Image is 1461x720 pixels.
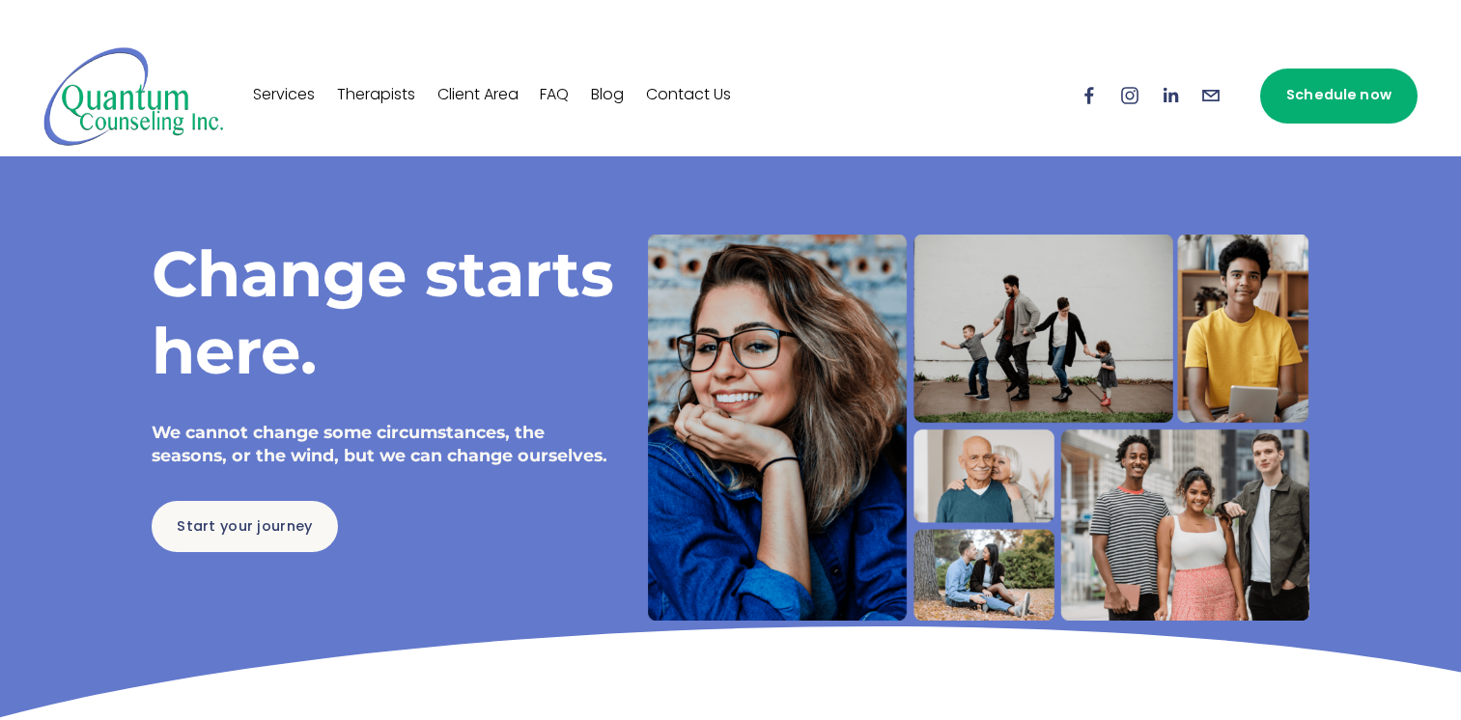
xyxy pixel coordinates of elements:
h4: We cannot change some circumstances, the seasons, or the wind, but we can change ourselves. [152,421,615,468]
a: Client Area [437,80,519,111]
a: info@quantumcounselinginc.com [1200,85,1222,106]
a: Schedule now [1260,69,1417,124]
a: Contact Us [646,80,731,111]
img: Quantum Counseling Inc. | Change starts here. [43,45,224,147]
a: Therapists [337,80,415,111]
h1: Change starts here. [152,235,615,390]
a: FAQ [540,80,569,111]
a: Services [253,80,315,111]
a: LinkedIn [1160,85,1181,106]
a: Facebook [1079,85,1100,106]
a: Blog [591,80,624,111]
a: Instagram [1119,85,1140,106]
a: Start your journey [152,501,339,552]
